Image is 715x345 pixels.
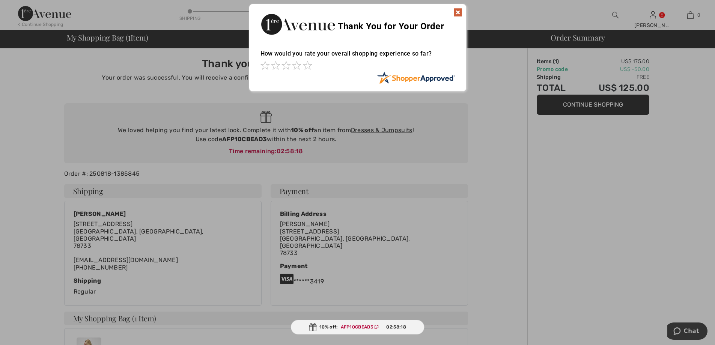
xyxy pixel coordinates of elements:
span: 02:58:18 [386,324,406,330]
span: Thank You for Your Order [338,21,444,32]
img: Gift.svg [309,323,316,331]
img: x [453,8,462,17]
span: Chat [17,5,32,12]
div: How would you rate your overall shopping experience so far? [260,42,455,71]
img: Thank You for Your Order [260,12,336,37]
ins: AFP10CBEAD3 [341,324,373,330]
div: 10% off: [291,320,424,334]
